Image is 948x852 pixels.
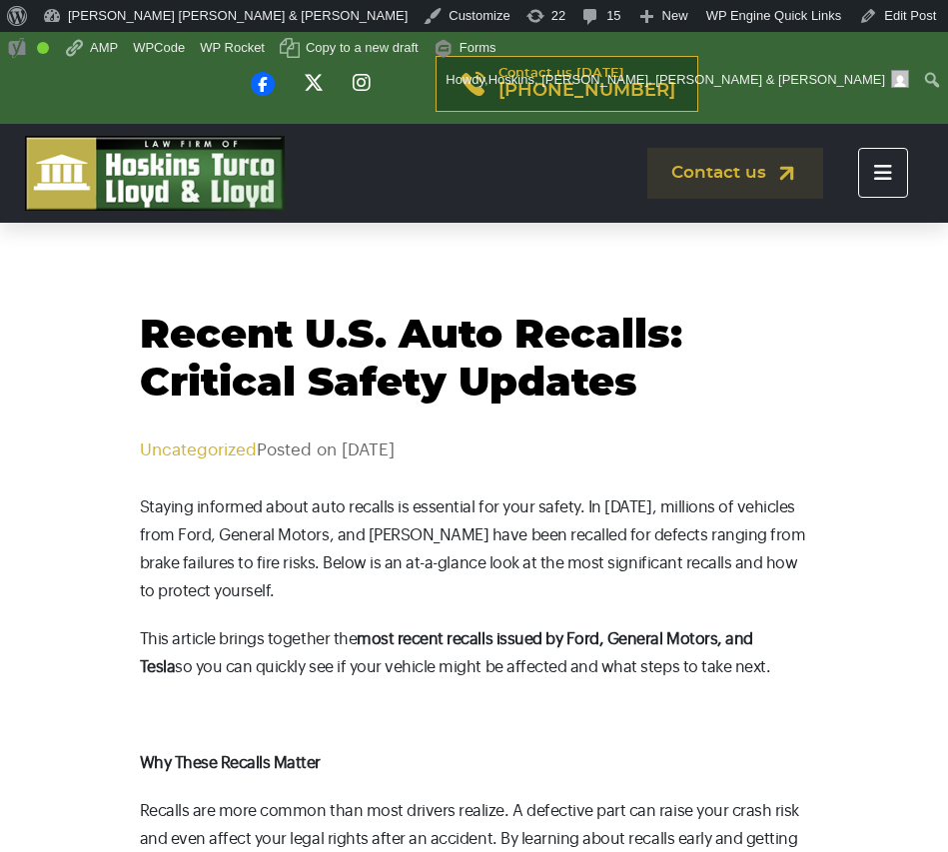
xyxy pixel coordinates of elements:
[175,659,770,675] span: so you can quickly see if your vehicle might be affected and what steps to take next.
[488,72,885,87] span: Hoskins, [PERSON_NAME], [PERSON_NAME] & [PERSON_NAME]
[306,32,419,64] span: Copy to a new draft
[140,631,358,647] span: This article brings together the
[57,32,126,64] a: View AMP version
[193,32,273,64] a: WP Rocket
[439,64,917,96] a: Howdy,
[126,32,193,64] a: WPCode
[37,42,49,54] div: Good
[140,312,809,408] h1: Recent U.S. Auto Recalls: Critical Safety Updates
[140,755,321,771] span: Why These Recalls Matter
[140,631,753,675] span: most recent recalls issued by Ford, General Motors, and Tesla
[858,148,908,198] button: Toggle navigation
[25,136,285,211] img: logo
[436,56,698,112] a: Contact us [DATE][PHONE_NUMBER]
[460,32,496,64] span: Forms
[140,441,257,458] a: Uncategorized
[140,499,806,599] span: Staying informed about auto recalls is essential for your safety. In [DATE], millions of vehicles...
[647,148,823,199] a: Contact us
[140,437,809,463] p: Posted on [DATE]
